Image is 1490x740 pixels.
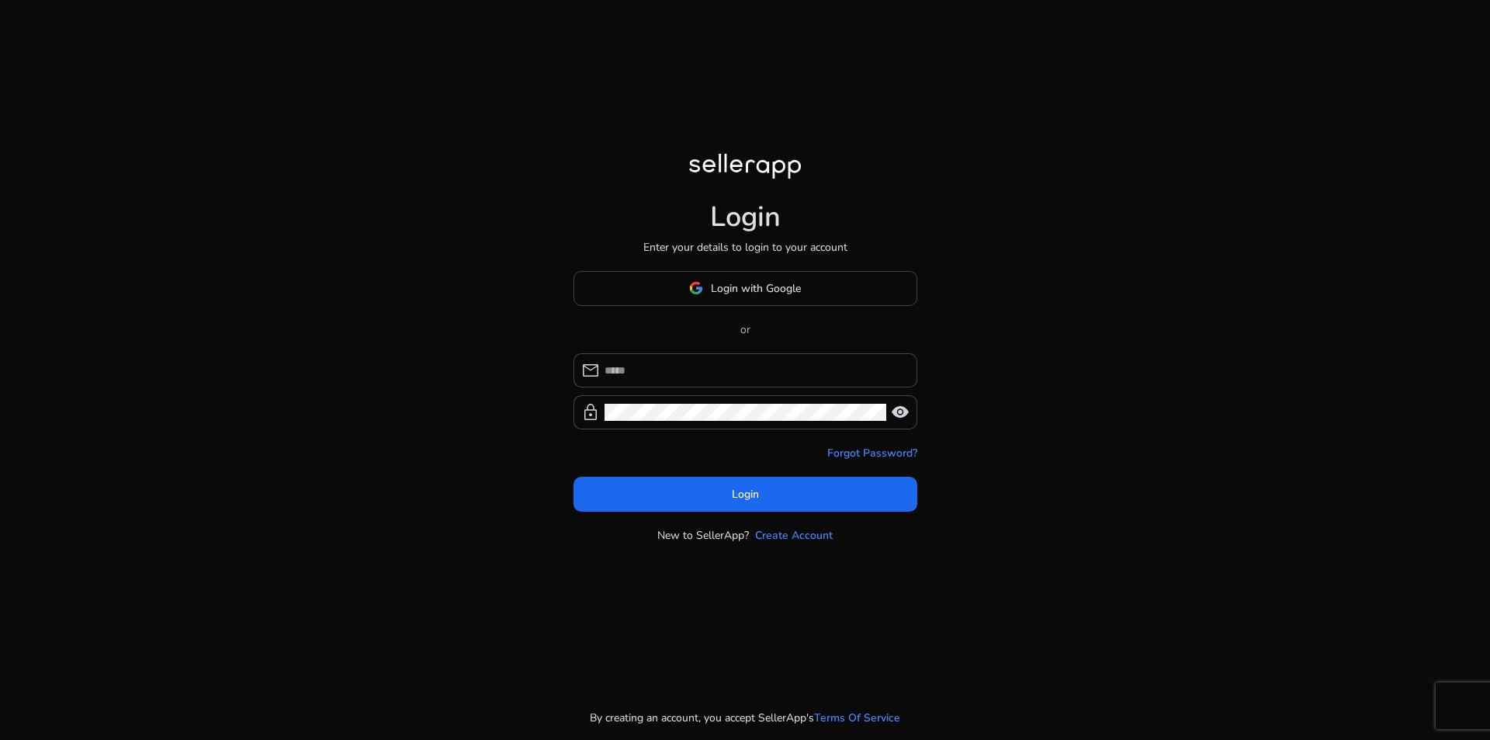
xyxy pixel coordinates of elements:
[581,403,600,422] span: lock
[711,280,801,297] span: Login with Google
[710,200,781,234] h1: Login
[643,239,847,255] p: Enter your details to login to your account
[814,710,900,726] a: Terms Of Service
[891,403,910,422] span: visibility
[657,527,749,544] p: New to SellerApp?
[755,527,833,544] a: Create Account
[689,281,703,295] img: google-logo.svg
[573,477,917,512] button: Login
[827,445,917,461] a: Forgot Password?
[732,486,759,502] span: Login
[573,321,917,338] p: or
[573,271,917,306] button: Login with Google
[581,361,600,380] span: mail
